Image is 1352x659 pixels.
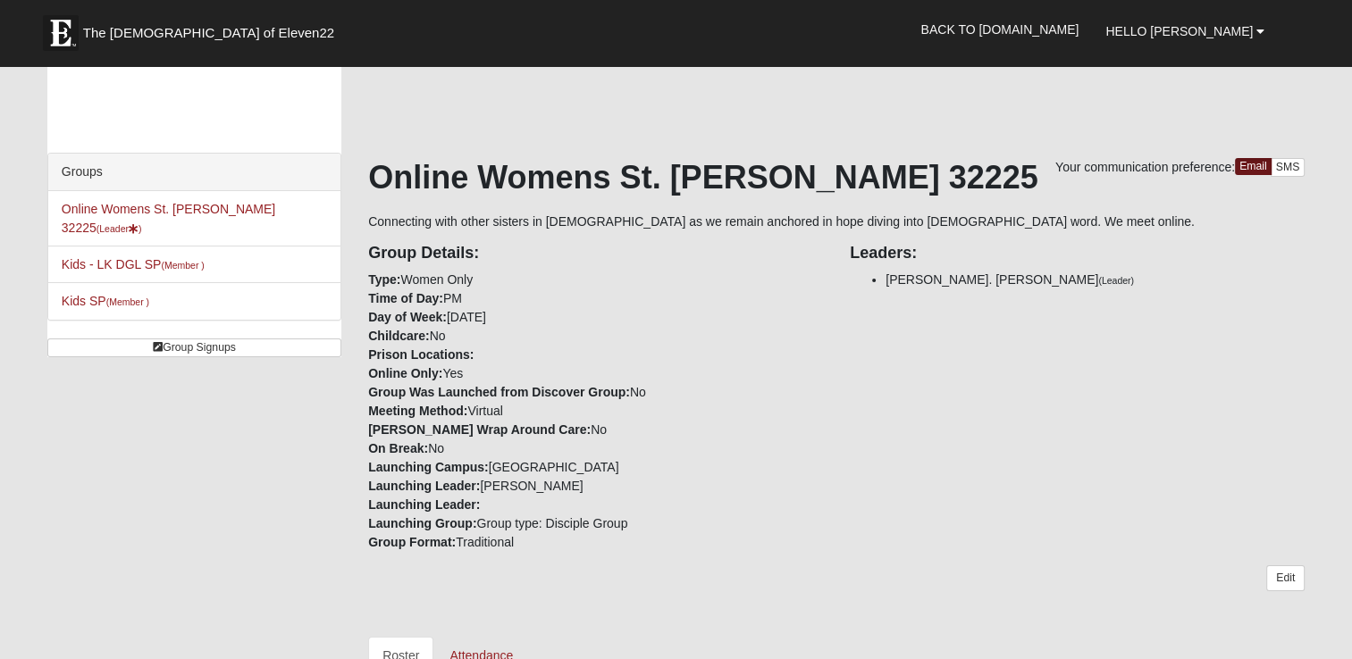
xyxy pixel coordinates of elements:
[850,244,1305,263] h4: Leaders:
[106,296,149,307] small: (Member )
[368,479,480,493] strong: Launching Leader:
[83,24,334,42] span: The [DEMOGRAPHIC_DATA] of Eleven22
[368,404,467,418] strong: Meeting Method:
[368,329,429,343] strong: Childcare:
[368,516,476,530] strong: Launching Group:
[368,310,447,324] strong: Day of Week:
[1271,158,1306,177] a: SMS
[1235,158,1272,175] a: Email
[1092,9,1278,54] a: Hello [PERSON_NAME]
[62,202,275,235] a: Online Womens St. [PERSON_NAME] 32225(Leader)
[368,441,428,455] strong: On Break:
[368,272,400,287] strong: Type:
[368,244,823,263] h4: Group Details:
[368,422,591,437] strong: [PERSON_NAME] Wrap Around Care:
[368,497,480,512] strong: Launching Leader:
[355,231,836,552] div: Women Only PM [DATE] No Yes No Virtual No No [GEOGRAPHIC_DATA] [PERSON_NAME] Group type: Disciple...
[368,460,489,474] strong: Launching Campus:
[1055,160,1235,174] span: Your communication preference:
[1266,565,1305,591] a: Edit
[62,294,149,308] a: Kids SP(Member )
[907,7,1092,52] a: Back to [DOMAIN_NAME]
[368,385,630,399] strong: Group Was Launched from Discover Group:
[43,15,79,51] img: Eleven22 logo
[97,223,142,234] small: (Leader )
[368,158,1305,196] h1: Online Womens St. [PERSON_NAME] 32225
[1105,24,1253,38] span: Hello [PERSON_NAME]
[161,260,204,271] small: (Member )
[48,154,340,191] div: Groups
[62,257,205,271] a: Kids - LK DGL SP(Member )
[368,535,456,549] strong: Group Format:
[886,271,1305,289] li: [PERSON_NAME]. [PERSON_NAME]
[368,366,442,380] strong: Online Only:
[1098,275,1134,286] small: (Leader)
[34,6,391,51] a: The [DEMOGRAPHIC_DATA] of Eleven22
[368,347,474,362] strong: Prison Locations:
[368,291,443,305] strong: Time of Day:
[47,338,341,357] a: Group Signups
